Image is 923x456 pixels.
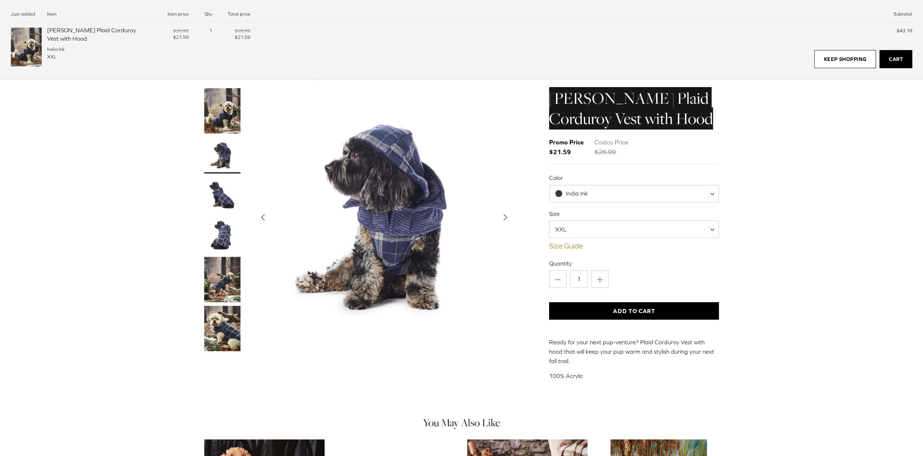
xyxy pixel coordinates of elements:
a: Thumbnail Link [204,88,240,133]
s: $26.99 [594,148,616,156]
label: Size [549,210,719,218]
label: Color [549,174,719,182]
div: Promo Price [549,137,584,147]
div: Subtotal [250,11,912,17]
div: Item price [154,11,189,17]
button: Add to Cart [549,302,719,320]
span: $21.59 [173,34,189,40]
span: $26.99 [173,28,189,33]
a: Thumbnail Link [204,217,240,253]
div: [PERSON_NAME] Plaid Corduroy Vest with Hood [47,26,149,42]
a: Thumbnail Link [204,257,240,302]
span: India Ink [549,185,719,202]
button: Previous [255,209,271,225]
span: $21.59 [549,137,591,157]
div: Just added [11,11,42,17]
button: Next [497,209,513,225]
p: 100% Acrylic [549,371,719,381]
span: India Ink [549,190,602,197]
label: Quantity [549,259,719,267]
a: Keep Shopping [814,50,875,68]
a: Next [702,74,719,80]
div: Total price [218,11,250,17]
a: Thumbnail Link [204,306,240,351]
div: Item [47,11,149,17]
h4: You May Also Like [204,417,719,428]
a: Thumbnail Link [204,177,240,213]
span: XXL [549,225,581,233]
h1: [PERSON_NAME] Plaid Corduroy Vest with Hood [549,88,719,129]
p: Ready for your next pup-venture? Plaid Corduroy Vest with hood that will keep your pup warm and s... [549,338,719,366]
input: Quantity [570,270,588,288]
span: 1 [209,28,212,33]
span: XXL [47,54,56,59]
span: India Ink [566,190,588,197]
div: $26.99 [218,28,250,34]
a: Thumbnail Link [204,137,240,173]
span: XXL [549,221,719,238]
span: India Ink [47,46,65,52]
a: Previous [671,74,696,80]
span: $43.18 [897,28,912,33]
a: Show Gallery [255,88,513,346]
a: Cart [879,50,912,68]
img: Melton Plaid Corduroy Vest with Hood [11,28,42,66]
div: Qty [194,11,212,17]
div: $21.59 [218,34,250,41]
div: Costco Price [594,137,628,147]
a: Size Guide [549,242,719,250]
